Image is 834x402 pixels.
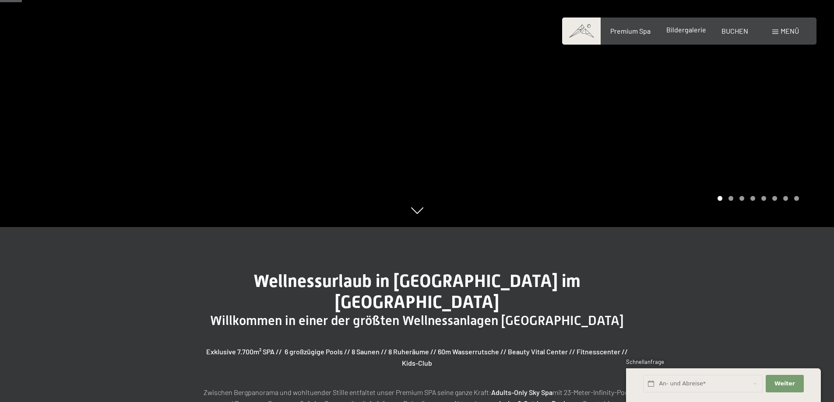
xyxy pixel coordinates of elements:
div: Carousel Page 1 (Current Slide) [718,196,722,201]
span: Willkommen in einer der größten Wellnessanlagen [GEOGRAPHIC_DATA] [210,313,624,328]
div: Carousel Page 6 [772,196,777,201]
a: BUCHEN [721,27,748,35]
div: Carousel Pagination [714,196,799,201]
span: Schnellanfrage [626,358,664,365]
span: Weiter [774,380,795,388]
div: Carousel Page 4 [750,196,755,201]
div: Carousel Page 3 [739,196,744,201]
a: Premium Spa [610,27,651,35]
a: Bildergalerie [666,25,706,34]
span: Wellnessurlaub in [GEOGRAPHIC_DATA] im [GEOGRAPHIC_DATA] [253,271,581,312]
span: Menü [781,27,799,35]
div: Carousel Page 5 [761,196,766,201]
div: Carousel Page 8 [794,196,799,201]
div: Carousel Page 2 [728,196,733,201]
strong: Exklusive 7.700m² SPA // 6 großzügige Pools // 8 Saunen // 8 Ruheräume // 60m Wasserrutsche // Be... [206,347,628,367]
strong: Adults-Only Sky Spa [491,388,552,396]
div: Carousel Page 7 [783,196,788,201]
button: Weiter [766,375,803,393]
